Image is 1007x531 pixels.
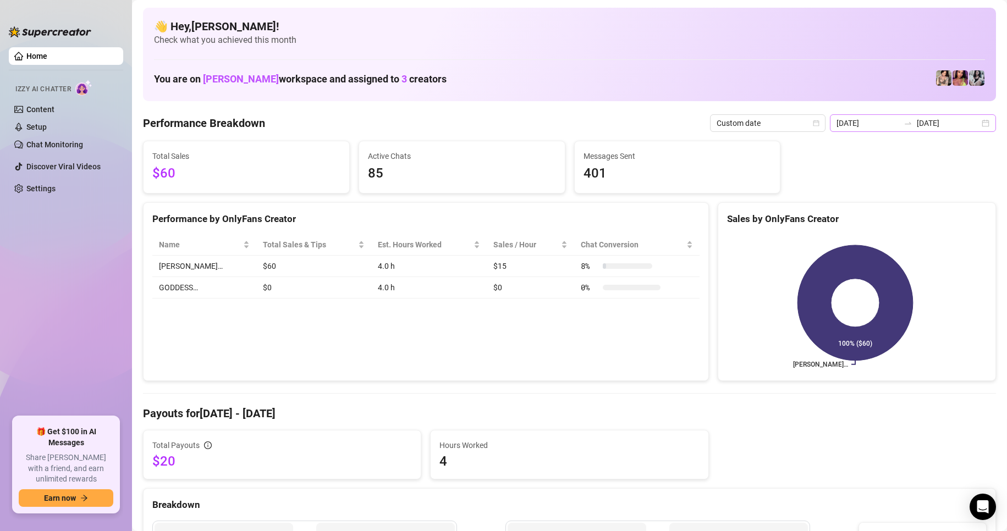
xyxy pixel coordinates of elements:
[401,73,407,85] span: 3
[487,277,574,298] td: $0
[574,234,700,256] th: Chat Conversion
[19,452,113,485] span: Share [PERSON_NAME] with a friend, and earn unlimited rewards
[19,489,113,507] button: Earn nowarrow-right
[26,140,83,149] a: Chat Monitoring
[9,26,91,37] img: logo-BBDzfeDw.svg
[19,427,113,448] span: 🎁 Get $100 in AI Messages
[953,70,968,86] img: GODDESS
[917,117,980,129] input: End date
[717,115,819,131] span: Custom date
[813,120,819,126] span: calendar
[378,239,471,251] div: Est. Hours Worked
[152,277,256,298] td: GODDESS…
[154,34,985,46] span: Check what you achieved this month
[154,19,985,34] h4: 👋 Hey, [PERSON_NAME] !
[371,256,487,277] td: 4.0 h
[368,150,556,162] span: Active Chats
[487,234,574,256] th: Sales / Hour
[793,361,848,368] text: [PERSON_NAME]…
[44,494,76,502] span: Earn now
[26,123,47,131] a: Setup
[936,70,951,86] img: Jenna
[256,256,371,277] td: $60
[154,73,447,85] h1: You are on workspace and assigned to creators
[152,439,200,451] span: Total Payouts
[80,494,88,502] span: arrow-right
[26,105,54,114] a: Content
[15,84,71,95] span: Izzy AI Chatter
[152,234,256,256] th: Name
[584,163,772,184] span: 401
[204,441,212,449] span: info-circle
[256,234,371,256] th: Total Sales & Tips
[26,52,47,60] a: Home
[203,73,279,85] span: [PERSON_NAME]
[439,439,699,451] span: Hours Worked
[581,281,598,294] span: 0 %
[581,260,598,272] span: 8 %
[584,150,772,162] span: Messages Sent
[256,277,371,298] td: $0
[439,452,699,470] span: 4
[970,494,996,520] div: Open Intercom Messenger
[143,115,265,131] h4: Performance Breakdown
[75,80,92,96] img: AI Chatter
[152,497,987,512] div: Breakdown
[904,119,912,128] span: to
[263,239,356,251] span: Total Sales & Tips
[371,277,487,298] td: 4.0 h
[368,163,556,184] span: 85
[837,117,899,129] input: Start date
[487,256,574,277] td: $15
[159,239,241,251] span: Name
[727,212,987,226] div: Sales by OnlyFans Creator
[493,239,559,251] span: Sales / Hour
[26,162,101,171] a: Discover Viral Videos
[904,119,912,128] span: swap-right
[152,212,700,226] div: Performance by OnlyFans Creator
[152,163,340,184] span: $60
[152,150,340,162] span: Total Sales
[581,239,684,251] span: Chat Conversion
[26,184,56,193] a: Settings
[152,452,412,470] span: $20
[152,256,256,277] td: [PERSON_NAME]…
[969,70,984,86] img: Sadie
[143,406,996,421] h4: Payouts for [DATE] - [DATE]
